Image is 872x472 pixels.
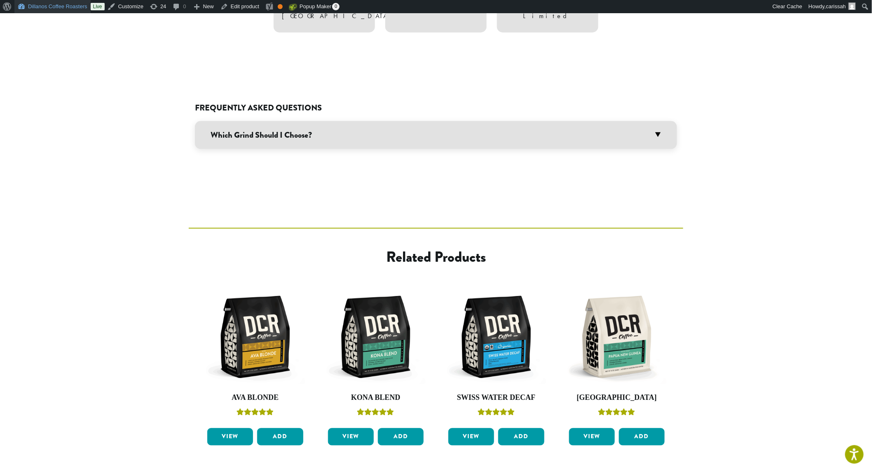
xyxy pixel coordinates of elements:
[205,287,305,387] img: DCR-12oz-Ava-Blonde-Stock-scaled.png
[195,103,677,113] h2: Frequently Asked Questions
[378,428,424,446] button: Add
[195,121,677,149] h3: Which Grind Should I Choose?
[237,408,274,420] div: Rated 5.00 out of 5
[498,428,544,446] button: Add
[328,428,374,446] a: View
[619,428,665,446] button: Add
[91,3,105,10] a: Live
[598,408,635,420] div: Rated 5.00 out of 5
[446,287,546,425] a: Swiss Water DecafRated 5.00 out of 5
[278,4,283,9] div: OK
[205,394,305,403] h4: Ava Blonde
[826,3,846,9] span: carissah
[326,394,426,403] h4: Kona Blend
[446,394,546,403] h4: Swiss Water Decaf
[207,428,253,446] a: View
[357,408,394,420] div: Rated 5.00 out of 5
[326,287,426,425] a: Kona BlendRated 5.00 out of 5
[446,287,546,387] img: DCR-12oz-FTO-Swiss-Water-Decaf-Stock-scaled.png
[569,428,615,446] a: View
[567,287,667,425] a: [GEOGRAPHIC_DATA]Rated 5.00 out of 5
[567,287,667,387] img: DCR-12oz-Papua-New-Guinea-Stock-scaled.png
[478,408,515,420] div: Rated 5.00 out of 5
[326,287,426,387] img: DCR-12oz-Kona-Blend-Stock-scaled.png
[205,287,305,425] a: Ava BlondeRated 5.00 out of 5
[448,428,494,446] a: View
[332,3,340,10] span: 0
[567,394,667,403] h4: [GEOGRAPHIC_DATA]
[257,428,303,446] button: Add
[255,249,617,266] h2: Related products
